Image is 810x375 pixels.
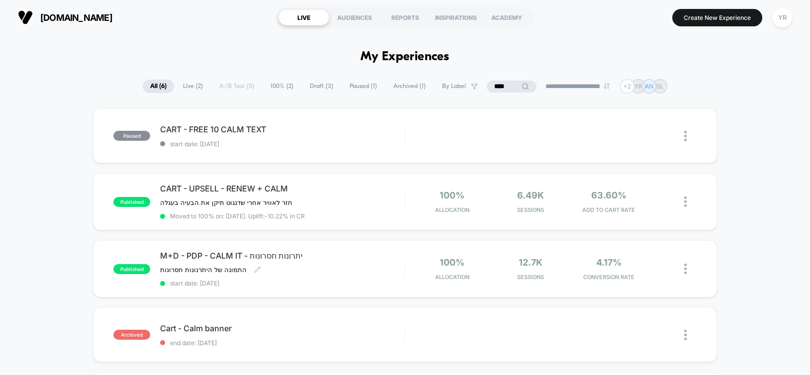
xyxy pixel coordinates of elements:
div: INSPIRATIONS [431,9,481,25]
span: Sessions [494,274,567,281]
span: 4.17% [596,257,622,268]
p: AN [645,83,653,90]
span: 100% ( 2 ) [263,80,301,93]
span: Cart - Calm banner [160,323,404,333]
div: REPORTS [380,9,431,25]
span: CONVERSION RATE [572,274,646,281]
span: Moved to 100% on: [DATE] . Uplift: -10.22% in CR [170,212,305,220]
span: חזר לאוויר אחרי שדנגוט תיקן את הבעיה בעגלה [160,198,292,206]
span: start date: [DATE] [160,280,404,287]
span: Paused ( 1 ) [342,80,384,93]
span: published [113,197,150,207]
div: YR [773,8,792,27]
span: archived [113,330,150,340]
span: Draft ( 3 ) [302,80,341,93]
p: YR [634,83,642,90]
span: Archived ( 1 ) [386,80,433,93]
span: 63.60% [591,190,627,200]
span: start date: [DATE] [160,140,404,148]
span: M+D - PDP - CALM IT - יתרונות חסרונות [160,251,404,261]
span: CART - FREE 10 CALM TEXT [160,124,404,134]
span: By Label [442,83,466,90]
span: Live ( 2 ) [176,80,210,93]
button: [DOMAIN_NAME] [15,9,115,25]
div: ACADEMY [481,9,532,25]
span: Sessions [494,206,567,213]
button: Create New Experience [672,9,762,26]
h1: My Experiences [360,50,450,64]
button: YR [770,7,795,28]
img: end [604,83,610,89]
span: All ( 6 ) [143,80,174,93]
img: Visually logo [18,10,33,25]
span: paused [113,131,150,141]
img: close [684,131,687,141]
span: 100% [440,190,464,200]
span: 12.7k [519,257,542,268]
span: 6.49k [517,190,544,200]
img: close [684,264,687,274]
span: CART - UPSELL - RENEW + CALM [160,184,404,193]
span: התמונה של היתרנונות חסרונות [160,266,247,274]
span: [DOMAIN_NAME] [40,12,112,23]
div: AUDIENCES [329,9,380,25]
div: + 2 [620,79,634,94]
span: 100% [440,257,464,268]
img: close [684,330,687,340]
img: close [684,196,687,207]
span: end date: [DATE] [160,339,404,347]
div: LIVE [278,9,329,25]
p: SL [656,83,664,90]
span: Allocation [435,206,469,213]
span: ADD TO CART RATE [572,206,646,213]
span: Allocation [435,274,469,281]
span: published [113,264,150,274]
